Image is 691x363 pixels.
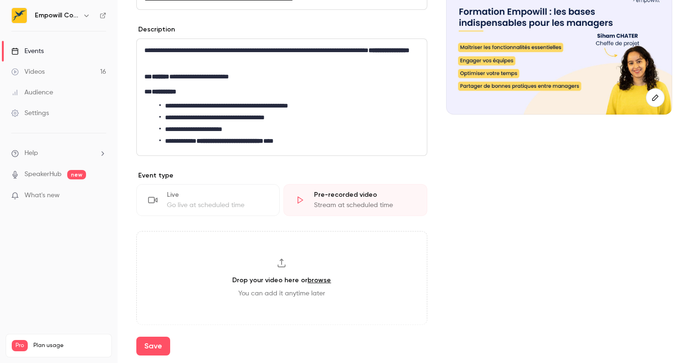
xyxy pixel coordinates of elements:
[314,201,415,210] div: Stream at scheduled time
[24,148,38,158] span: Help
[11,88,53,97] div: Audience
[11,148,106,158] li: help-dropdown-opener
[238,289,325,298] span: You can add it anytime later
[67,170,86,179] span: new
[24,170,62,179] a: SpeakerHub
[167,201,268,210] div: Go live at scheduled time
[24,191,60,201] span: What's new
[11,46,44,56] div: Events
[167,190,268,200] div: Live
[95,192,106,200] iframe: Noticeable Trigger
[11,67,45,77] div: Videos
[136,25,175,34] label: Description
[35,11,79,20] h6: Empowill Community
[136,184,280,216] div: LiveGo live at scheduled time
[136,171,427,180] p: Event type
[11,108,49,118] div: Settings
[232,275,331,285] h3: Drop your video here or
[12,8,27,23] img: Empowill Community
[307,276,331,284] a: browse
[136,39,427,156] section: description
[314,190,415,200] div: Pre-recorded video
[33,342,106,349] span: Plan usage
[283,184,427,216] div: Pre-recorded videoStream at scheduled time
[137,39,427,155] div: editor
[12,340,28,351] span: Pro
[136,337,170,355] button: Save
